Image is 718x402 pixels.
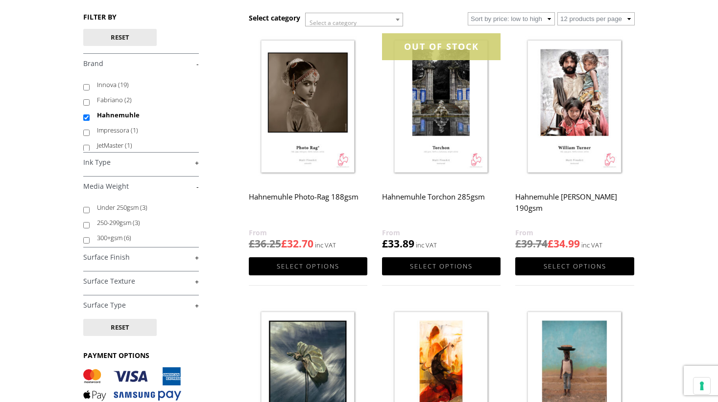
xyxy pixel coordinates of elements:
bdi: 36.25 [249,237,281,250]
a: OUT OF STOCK Hahnemuhle Torchon 285gsm £33.89 [382,33,501,251]
bdi: 33.89 [382,237,414,250]
h2: Hahnemuhle Photo-Rag 188gsm [249,188,367,227]
label: Fabriano [97,92,190,108]
span: £ [548,237,553,250]
a: Hahnemuhle [PERSON_NAME] 190gsm £39.74£34.99 [515,33,634,251]
a: + [83,158,199,167]
label: JetMaster [97,138,190,153]
span: (3) [140,203,147,212]
button: Reset [83,29,157,46]
a: - [83,182,199,191]
img: Hahnemuhle William Turner 190gsm [515,33,634,181]
a: Select options for “Hahnemuhle William Turner 190gsm” [515,257,634,275]
label: Under 250gsm [97,200,190,215]
span: £ [382,237,388,250]
span: Select a category [310,19,357,27]
h3: Select category [249,13,300,22]
a: Select options for “Hahnemuhle Photo-Rag 188gsm” [249,257,367,275]
h4: Ink Type [83,152,199,172]
img: Hahnemuhle Torchon 285gsm [382,33,501,181]
button: Your consent preferences for tracking technologies [694,378,710,394]
span: (3) [133,218,140,227]
h4: Media Weight [83,176,199,196]
h3: FILTER BY [83,12,199,22]
span: £ [281,237,287,250]
div: OUT OF STOCK [382,33,501,60]
h3: PAYMENT OPTIONS [83,351,199,360]
bdi: 34.99 [548,237,580,250]
span: £ [515,237,521,250]
label: Innova [97,77,190,92]
h4: Surface Texture [83,271,199,290]
label: 250-299gsm [97,215,190,230]
button: Reset [83,319,157,336]
h4: Surface Type [83,295,199,314]
span: (1) [125,141,132,150]
a: Hahnemuhle Photo-Rag 188gsm £36.25£32.70 [249,33,367,251]
h4: Surface Finish [83,247,199,267]
h2: Hahnemuhle Torchon 285gsm [382,188,501,227]
h4: Brand [83,53,199,73]
a: + [83,253,199,262]
label: 300+gsm [97,230,190,246]
span: (1) [131,126,138,134]
label: Hahnemuhle [97,108,190,123]
bdi: 32.70 [281,237,313,250]
a: Select options for “Hahnemuhle Torchon 285gsm” [382,257,501,275]
bdi: 39.74 [515,237,548,250]
img: Hahnemuhle Photo-Rag 188gsm [249,33,367,181]
label: Impressora [97,123,190,138]
h2: Hahnemuhle [PERSON_NAME] 190gsm [515,188,634,227]
a: + [83,277,199,286]
span: (2) [124,95,132,104]
span: (19) [118,80,129,89]
span: £ [249,237,255,250]
select: Shop order [468,12,555,25]
a: + [83,301,199,310]
span: (6) [124,233,131,242]
a: - [83,59,199,68]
